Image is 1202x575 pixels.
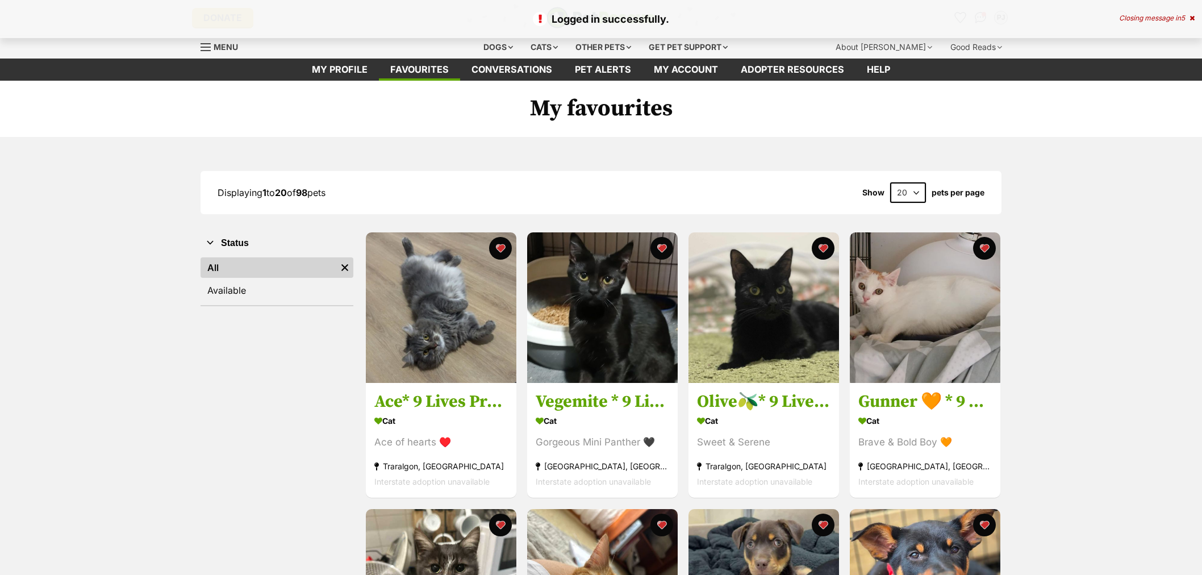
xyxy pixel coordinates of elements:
[536,413,669,430] div: Cat
[688,232,839,383] img: Olive🫒* 9 Lives Project Rescue*
[812,237,834,260] button: favourite
[688,383,839,498] a: Olive🫒* 9 Lives Project Rescue* Cat Sweet & Serene Traralgon, [GEOGRAPHIC_DATA] Interstate adopti...
[862,188,884,197] span: Show
[650,237,673,260] button: favourite
[296,187,307,198] strong: 98
[201,255,353,305] div: Status
[201,36,246,56] a: Menu
[489,237,512,260] button: favourite
[536,435,669,451] div: Gorgeous Mini Panther 🖤
[214,42,238,52] span: Menu
[527,232,678,383] img: Vegemite * 9 Lives Project Rescue*
[567,36,639,59] div: Other pets
[379,59,460,81] a: Favourites
[650,514,673,536] button: favourite
[366,232,516,383] img: Ace* 9 Lives Project Rescue*
[201,280,353,301] a: Available
[697,391,830,413] h3: Olive🫒* 9 Lives Project Rescue*
[812,514,834,536] button: favourite
[527,383,678,498] a: Vegemite * 9 Lives Project Rescue* Cat Gorgeous Mini Panther 🖤 [GEOGRAPHIC_DATA], [GEOGRAPHIC_DAT...
[275,187,287,198] strong: 20
[642,59,729,81] a: My account
[697,435,830,451] div: Sweet & Serene
[536,459,669,474] div: [GEOGRAPHIC_DATA], [GEOGRAPHIC_DATA]
[729,59,855,81] a: Adopter resources
[942,36,1010,59] div: Good Reads
[475,36,521,59] div: Dogs
[564,59,642,81] a: Pet alerts
[858,459,992,474] div: [GEOGRAPHIC_DATA], [GEOGRAPHIC_DATA]
[828,36,940,59] div: About [PERSON_NAME]
[973,514,996,536] button: favourite
[489,514,512,536] button: favourite
[858,391,992,413] h3: Gunner 🧡 * 9 Lives Project Rescue*
[858,477,974,487] span: Interstate adoption unavailable
[523,36,566,59] div: Cats
[300,59,379,81] a: My profile
[374,435,508,451] div: Ace of hearts ♥️
[366,383,516,498] a: Ace* 9 Lives Project Rescue* Cat Ace of hearts ♥️ Traralgon, [GEOGRAPHIC_DATA] Interstate adoptio...
[697,459,830,474] div: Traralgon, [GEOGRAPHIC_DATA]
[536,477,651,487] span: Interstate adoption unavailable
[858,435,992,451] div: Brave & Bold Boy 🧡
[850,383,1000,498] a: Gunner 🧡 * 9 Lives Project Rescue* Cat Brave & Bold Boy 🧡 [GEOGRAPHIC_DATA], [GEOGRAPHIC_DATA] In...
[973,237,996,260] button: favourite
[336,257,353,278] a: Remove filter
[855,59,901,81] a: Help
[374,391,508,413] h3: Ace* 9 Lives Project Rescue*
[201,236,353,251] button: Status
[850,232,1000,383] img: Gunner 🧡 * 9 Lives Project Rescue*
[858,413,992,430] div: Cat
[201,257,336,278] a: All
[374,413,508,430] div: Cat
[641,36,736,59] div: Get pet support
[536,391,669,413] h3: Vegemite * 9 Lives Project Rescue*
[697,477,812,487] span: Interstate adoption unavailable
[218,187,325,198] span: Displaying to of pets
[932,188,984,197] label: pets per page
[460,59,564,81] a: conversations
[697,413,830,430] div: Cat
[374,459,508,474] div: Traralgon, [GEOGRAPHIC_DATA]
[374,477,490,487] span: Interstate adoption unavailable
[262,187,266,198] strong: 1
